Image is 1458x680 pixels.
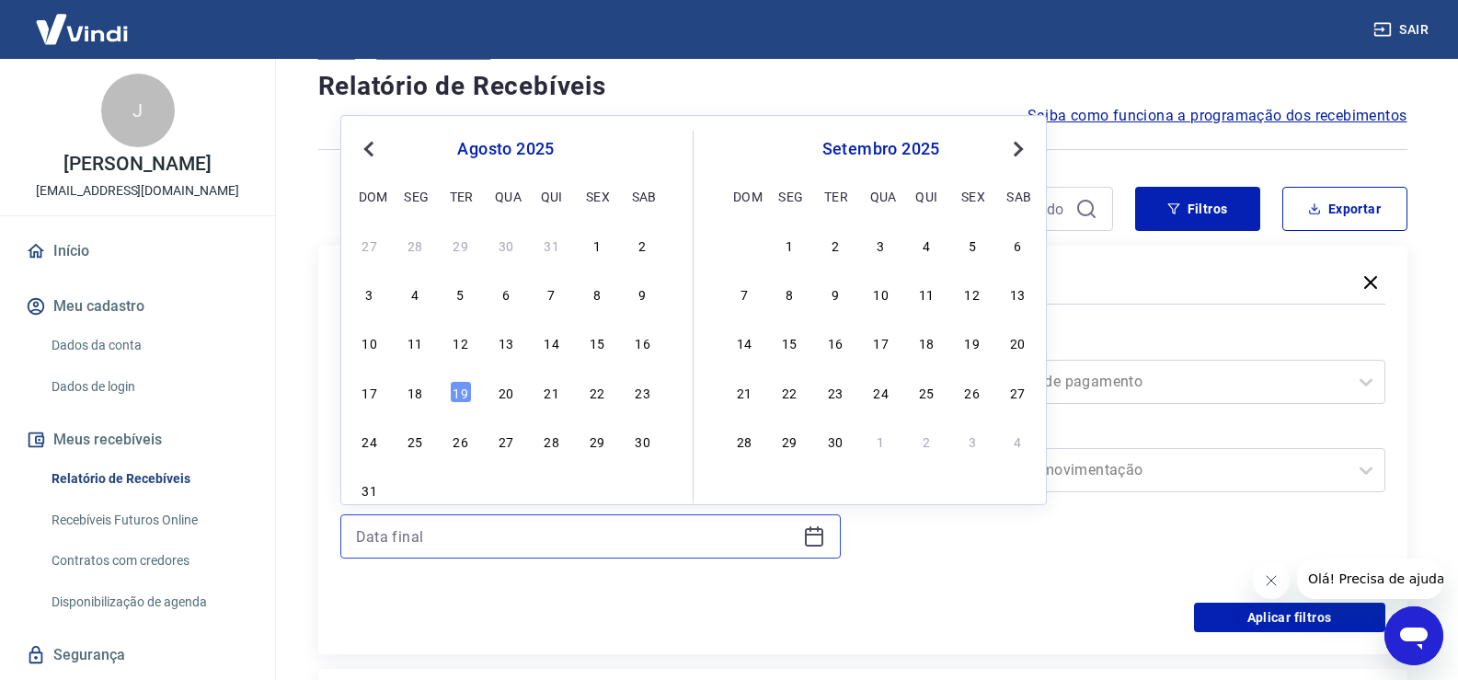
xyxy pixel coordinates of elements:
[450,478,472,501] div: Choose terça-feira, 2 de setembro de 2025
[1007,138,1029,160] button: Next Month
[915,282,937,305] div: Choose quinta-feira, 11 de setembro de 2025
[586,331,608,353] div: Choose sexta-feira, 15 de agosto de 2025
[404,282,426,305] div: Choose segunda-feira, 4 de agosto de 2025
[358,138,380,160] button: Previous Month
[22,231,253,271] a: Início
[541,282,563,305] div: Choose quinta-feira, 7 de agosto de 2025
[889,422,1382,444] label: Tipo de Movimentação
[915,381,937,403] div: Choose quinta-feira, 25 de setembro de 2025
[889,334,1382,356] label: Forma de Pagamento
[915,331,937,353] div: Choose quinta-feira, 18 de setembro de 2025
[44,542,253,580] a: Contratos com credores
[733,331,755,353] div: Choose domingo, 14 de setembro de 2025
[1370,13,1436,47] button: Sair
[495,430,517,452] div: Choose quarta-feira, 27 de agosto de 2025
[36,181,239,201] p: [EMAIL_ADDRESS][DOMAIN_NAME]
[495,478,517,501] div: Choose quarta-feira, 3 de setembro de 2025
[733,430,755,452] div: Choose domingo, 28 de setembro de 2025
[22,420,253,460] button: Meus recebíveis
[1006,381,1028,403] div: Choose sábado, 27 de setembro de 2025
[450,282,472,305] div: Choose terça-feira, 5 de agosto de 2025
[961,185,983,207] div: sex
[44,501,253,539] a: Recebíveis Futuros Online
[541,234,563,256] div: Choose quinta-feira, 31 de julho de 2025
[450,331,472,353] div: Choose terça-feira, 12 de agosto de 2025
[404,331,426,353] div: Choose segunda-feira, 11 de agosto de 2025
[870,282,892,305] div: Choose quarta-feira, 10 de setembro de 2025
[586,381,608,403] div: Choose sexta-feira, 22 de agosto de 2025
[101,74,175,147] div: J
[1135,187,1260,231] button: Filtros
[824,185,846,207] div: ter
[541,478,563,501] div: Choose quinta-feira, 4 de setembro de 2025
[870,381,892,403] div: Choose quarta-feira, 24 de setembro de 2025
[541,430,563,452] div: Choose quinta-feira, 28 de agosto de 2025
[586,478,608,501] div: Choose sexta-feira, 5 de setembro de 2025
[961,234,983,256] div: Choose sexta-feira, 5 de setembro de 2025
[63,155,211,174] p: [PERSON_NAME]
[961,430,983,452] div: Choose sexta-feira, 3 de outubro de 2025
[632,331,654,353] div: Choose sábado, 16 de agosto de 2025
[915,430,937,452] div: Choose quinta-feira, 2 de outubro de 2025
[495,234,517,256] div: Choose quarta-feira, 30 de julho de 2025
[824,331,846,353] div: Choose terça-feira, 16 de setembro de 2025
[870,430,892,452] div: Choose quarta-feira, 1 de outubro de 2025
[44,583,253,621] a: Disponibilização de agenda
[11,13,155,28] span: Olá! Precisa de ajuda?
[915,185,937,207] div: qui
[733,381,755,403] div: Choose domingo, 21 de setembro de 2025
[915,234,937,256] div: Choose quinta-feira, 4 de setembro de 2025
[586,282,608,305] div: Choose sexta-feira, 8 de agosto de 2025
[632,282,654,305] div: Choose sábado, 9 de agosto de 2025
[541,381,563,403] div: Choose quinta-feira, 21 de agosto de 2025
[824,430,846,452] div: Choose terça-feira, 30 de setembro de 2025
[450,430,472,452] div: Choose terça-feira, 26 de agosto de 2025
[44,327,253,364] a: Dados da conta
[541,185,563,207] div: qui
[359,478,381,501] div: Choose domingo, 31 de agosto de 2025
[495,282,517,305] div: Choose quarta-feira, 6 de agosto de 2025
[632,381,654,403] div: Choose sábado, 23 de agosto de 2025
[870,234,892,256] div: Choose quarta-feira, 3 de setembro de 2025
[824,282,846,305] div: Choose terça-feira, 9 de setembro de 2025
[730,138,1031,160] div: setembro 2025
[632,185,654,207] div: sab
[404,234,426,256] div: Choose segunda-feira, 28 de julho de 2025
[778,185,800,207] div: seg
[632,478,654,501] div: Choose sábado, 6 de setembro de 2025
[22,1,142,57] img: Vindi
[359,381,381,403] div: Choose domingo, 17 de agosto de 2025
[1006,331,1028,353] div: Choose sábado, 20 de setembro de 2025
[318,68,1407,105] h4: Relatório de Recebíveis
[961,282,983,305] div: Choose sexta-feira, 12 de setembro de 2025
[404,185,426,207] div: seg
[44,368,253,406] a: Dados de login
[356,138,656,160] div: agosto 2025
[495,185,517,207] div: qua
[359,234,381,256] div: Choose domingo, 27 de julho de 2025
[778,234,800,256] div: Choose segunda-feira, 1 de setembro de 2025
[495,381,517,403] div: Choose quarta-feira, 20 de agosto de 2025
[1006,282,1028,305] div: Choose sábado, 13 de setembro de 2025
[778,282,800,305] div: Choose segunda-feira, 8 de setembro de 2025
[733,234,755,256] div: Choose domingo, 31 de agosto de 2025
[778,381,800,403] div: Choose segunda-feira, 22 de setembro de 2025
[404,381,426,403] div: Choose segunda-feira, 18 de agosto de 2025
[1006,185,1028,207] div: sab
[44,460,253,498] a: Relatório de Recebíveis
[22,635,253,675] a: Segurança
[356,523,796,550] input: Data final
[1194,603,1385,632] button: Aplicar filtros
[1253,562,1290,599] iframe: Fechar mensagem
[632,430,654,452] div: Choose sábado, 30 de agosto de 2025
[450,234,472,256] div: Choose terça-feira, 29 de julho de 2025
[1027,105,1407,127] a: Saiba como funciona a programação dos recebimentos
[870,185,892,207] div: qua
[359,282,381,305] div: Choose domingo, 3 de agosto de 2025
[730,231,1031,454] div: month 2025-09
[359,185,381,207] div: dom
[359,430,381,452] div: Choose domingo, 24 de agosto de 2025
[778,331,800,353] div: Choose segunda-feira, 15 de setembro de 2025
[1006,234,1028,256] div: Choose sábado, 6 de setembro de 2025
